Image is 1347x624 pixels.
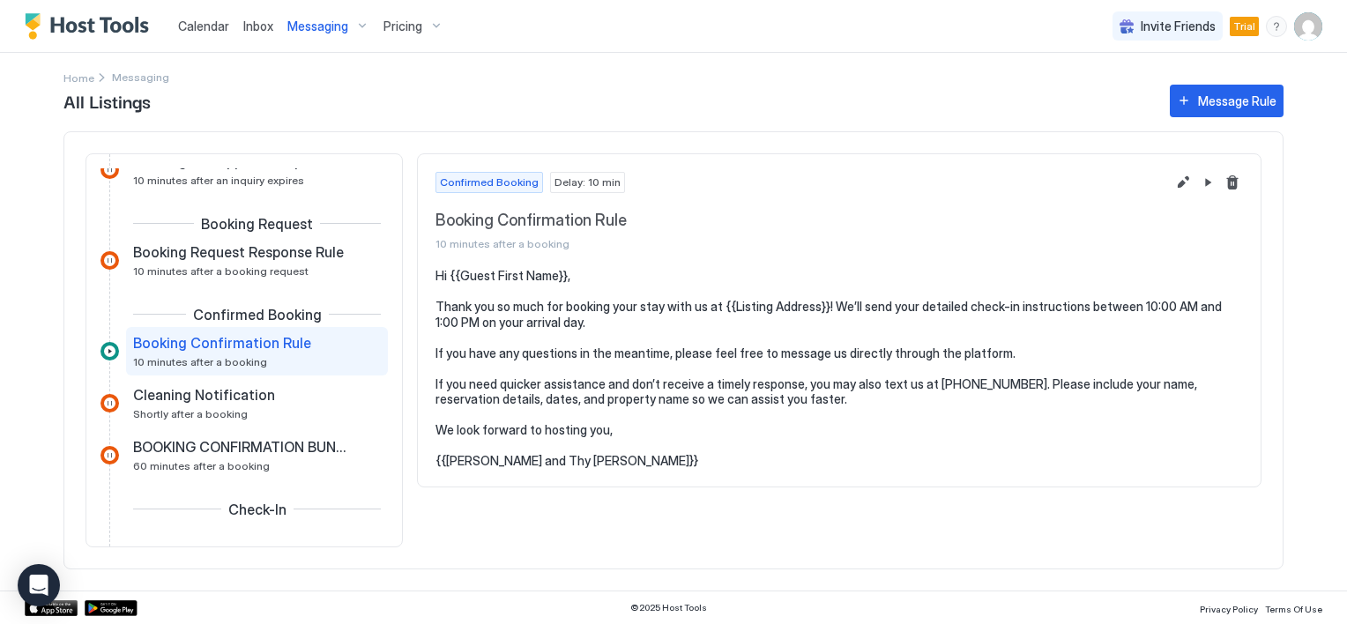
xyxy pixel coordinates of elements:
a: Home [63,68,94,86]
span: Trial [1233,19,1255,34]
span: Messaging [287,19,348,34]
span: Pricing [383,19,422,34]
div: Breadcrumb [63,68,94,86]
button: Delete message rule [1222,172,1243,193]
span: Check-In [228,501,287,518]
span: All Listings [63,87,1152,114]
span: Breadcrumb [112,71,169,84]
span: © 2025 Host Tools [630,602,707,613]
div: User profile [1294,12,1322,41]
div: Open Intercom Messenger [18,564,60,606]
span: Confirmed Booking [440,175,539,190]
span: Inbox [243,19,273,33]
div: Message Rule [1198,92,1276,110]
a: Privacy Policy [1200,598,1258,617]
span: Booking Confirmation Rule [435,211,1165,231]
span: Booking Confirmation Rule [133,334,311,352]
a: Google Play Store [85,600,138,616]
span: Confirmed Booking [193,306,322,323]
span: Home [63,71,94,85]
span: Calendar [178,19,229,33]
span: Shortly after a booking [133,407,248,420]
a: Inbox [243,17,273,35]
a: Host Tools Logo [25,13,157,40]
span: 60 minutes after a booking [133,459,270,472]
button: Edit message rule [1172,172,1194,193]
a: Calendar [178,17,229,35]
span: 10 minutes after a booking [435,237,1165,250]
a: App Store [25,600,78,616]
span: 10 minutes after a booking request [133,264,309,278]
span: 10 minutes after a booking [133,355,267,368]
a: Terms Of Use [1265,598,1322,617]
span: Check-Up Rule [133,529,229,546]
span: Booking Request [201,215,313,233]
span: Delay: 10 min [554,175,621,190]
span: BOOKING CONFIRMATION BUNGALOWS [133,438,353,456]
span: 10 minutes after an inquiry expires [133,174,304,187]
button: Pause Message Rule [1197,172,1218,193]
pre: Hi {{Guest First Name}}, Thank you so much for booking your stay with us at {{Listing Address}}! ... [435,268,1243,469]
span: Invite Friends [1141,19,1216,34]
button: Message Rule [1170,85,1284,117]
span: Cleaning Notification [133,386,275,404]
span: Booking Request Response Rule [133,243,344,261]
span: Privacy Policy [1200,604,1258,614]
span: Terms Of Use [1265,604,1322,614]
div: menu [1266,16,1287,37]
